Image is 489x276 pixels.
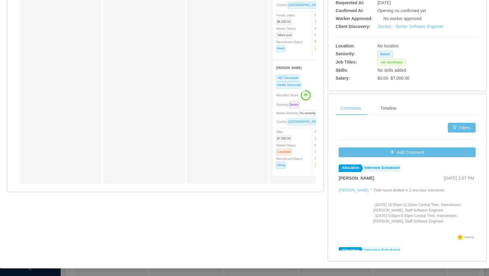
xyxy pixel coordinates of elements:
[373,202,476,224] p: - [DATE] 10:00am-11:00am Central Time. Interviewers: [PERSON_NAME], Staff Software Engineer - [DA...
[315,144,336,154] span: Resume Status:
[315,33,328,37] a: Resume1
[276,45,285,52] span: Hired
[276,144,296,154] span: Worker Status:
[377,8,426,13] span: Opening no confirmed yet
[336,24,370,29] b: Client Discovery:
[276,162,286,169] span: Hiring
[339,247,361,255] a: Allocation
[339,188,369,192] a: [PERSON_NAME]
[288,119,321,125] span: [GEOGRAPHIC_DATA]
[361,164,401,172] a: Interview Scheduled
[336,8,364,13] b: Confirmed At:
[383,16,422,21] span: No worker approved
[377,76,410,81] span: $0.00 - $7,000.00
[276,40,303,50] span: Recruitment Status:
[315,150,328,154] a: Resume1
[304,93,308,97] text: 83
[276,19,292,25] span: $6,500.00
[315,135,332,142] span: $11,900.00
[378,24,444,29] a: Zocdoc - Senior Software Engineer
[315,161,329,168] span: Available
[315,130,334,140] span: Rate
[339,176,374,181] strong: [PERSON_NAME]
[276,32,293,39] span: Talent pool
[339,164,361,172] a: Allocation
[315,45,329,51] span: Available
[377,0,391,5] span: [DATE]
[377,59,405,66] span: .net developer
[339,147,476,157] button: icon: plusAdd Comment
[276,82,301,88] span: Vanilla Javascript
[276,130,294,140] span: Offer:
[276,112,319,115] span: Market Seniority:
[373,188,476,193] p: Third round divided in 2 one-hour interviews:
[276,3,323,7] span: Country:
[336,60,357,64] b: Job Titles:
[376,102,401,115] div: Timeline
[336,102,366,115] div: Comments
[276,27,296,37] span: Worker Status:
[276,103,302,106] span: Seniority:
[276,135,292,142] span: $7,000.00
[288,2,321,9] span: [GEOGRAPHIC_DATA]
[276,14,296,23] span: Former salary:
[299,90,311,100] button: 83
[276,94,299,97] span: Allocation Score:
[336,0,364,5] b: Requested At:
[276,149,292,155] span: Candidate
[276,120,323,123] span: Country:
[336,16,372,21] b: Worker Approved:
[361,247,401,255] a: Interview Scheduled
[276,66,302,70] strong: [PERSON_NAME]
[377,43,449,49] div: No location
[336,76,350,81] b: Salary:
[315,40,331,50] span: Availability:
[336,68,348,73] b: Skills:
[336,51,355,56] b: Seniority:
[448,123,476,133] button: icon: filterFilters
[464,236,474,239] span: Neutral
[336,43,355,48] b: Location:
[377,51,393,57] span: Senior
[444,176,474,181] span: [DATE] 2:07 PM
[315,27,341,37] span: Resume Status:
[299,110,317,117] span: No seniority
[315,157,331,166] span: Availability:
[377,68,406,73] span: No skills added
[370,186,372,233] div: -
[315,14,334,23] span: Rate
[315,19,332,25] span: $11,500.00
[276,75,300,81] span: .NET Developer
[289,102,300,108] span: Senior
[276,157,303,167] span: Recruitment Status:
